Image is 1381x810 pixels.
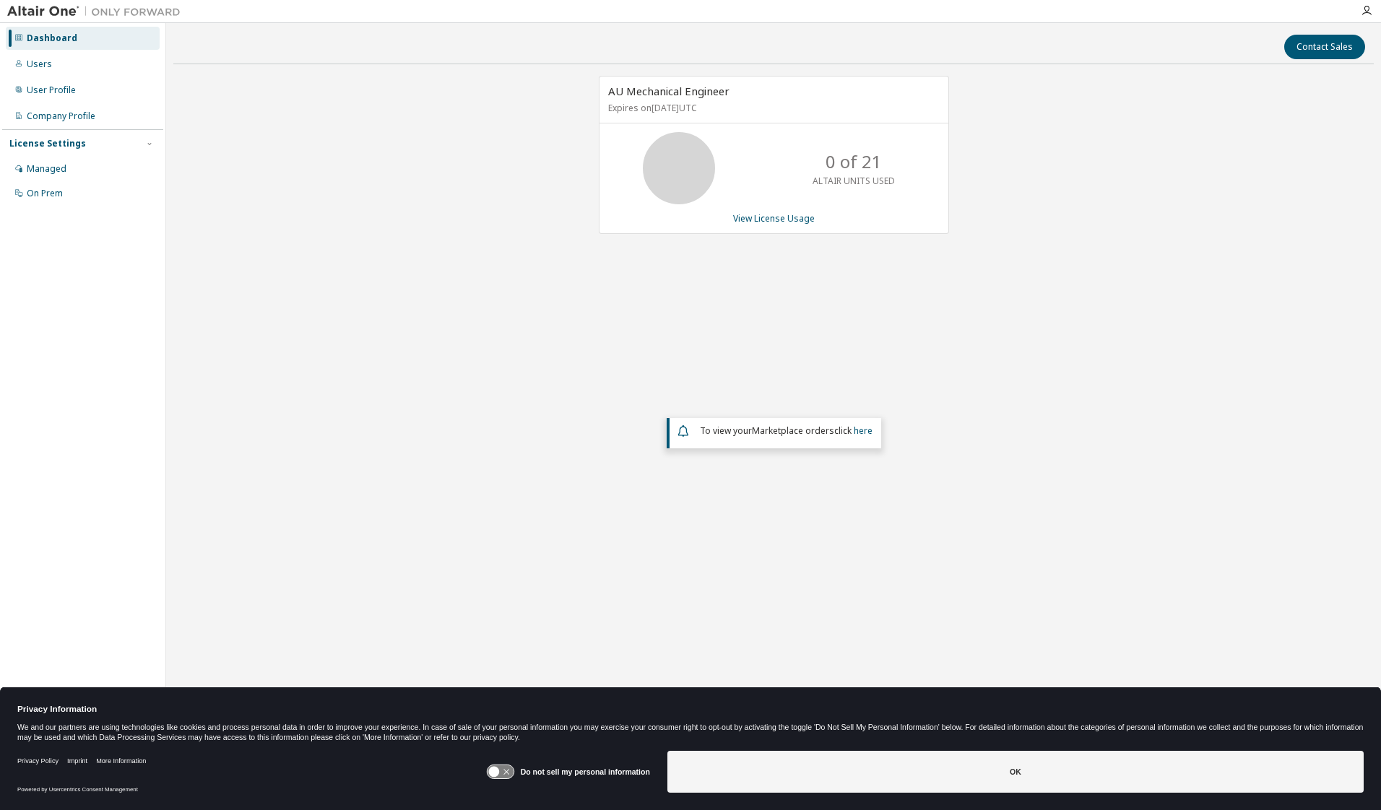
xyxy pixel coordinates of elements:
a: here [854,424,873,437]
p: 0 of 21 [826,149,882,174]
span: To view your click [700,424,873,437]
div: Users [27,58,52,70]
div: Managed [27,163,66,175]
div: Dashboard [27,32,77,44]
a: View License Usage [733,212,815,225]
div: License Settings [9,138,86,149]
button: Contact Sales [1284,35,1365,59]
em: Marketplace orders [752,424,834,437]
p: Expires on [DATE] UTC [608,102,936,114]
span: AU Mechanical Engineer [608,84,730,98]
div: User Profile [27,84,76,96]
p: ALTAIR UNITS USED [813,175,895,187]
img: Altair One [7,4,188,19]
div: Company Profile [27,110,95,122]
div: On Prem [27,188,63,199]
